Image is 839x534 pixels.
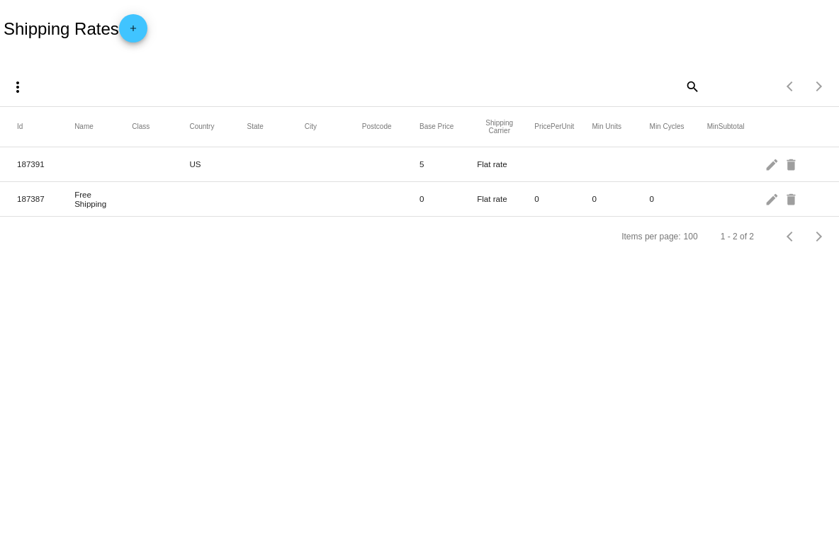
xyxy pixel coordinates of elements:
[477,156,534,172] mat-cell: Flat rate
[132,123,150,131] button: Change sorting for Class
[684,232,698,242] div: 100
[805,72,833,101] button: Next page
[17,156,74,172] mat-cell: 187391
[805,222,833,251] button: Next page
[305,123,317,131] button: Change sorting for City
[419,191,477,207] mat-cell: 0
[765,188,782,210] mat-icon: edit
[74,123,94,131] button: Change sorting for Name
[4,14,147,42] h2: Shipping Rates
[189,156,247,172] mat-cell: US
[247,123,264,131] button: Change sorting for State
[362,123,392,131] button: Change sorting for Postcode
[189,123,214,131] button: Change sorting for Country
[477,191,534,207] mat-cell: Flat rate
[592,123,621,131] button: Change sorting for MinUnits
[721,232,754,242] div: 1 - 2 of 2
[650,123,685,131] button: Change sorting for MinCycles
[777,72,805,101] button: Previous page
[17,191,74,207] mat-cell: 187387
[683,75,700,97] mat-icon: search
[477,119,522,135] button: Change sorting for ShippingCarrier
[621,232,680,242] div: Items per page:
[765,153,782,175] mat-icon: edit
[17,123,23,131] button: Change sorting for Id
[534,123,574,131] button: Change sorting for PricePerUnit
[592,191,649,207] mat-cell: 0
[707,123,745,131] button: Change sorting for MinSubtotal
[650,191,707,207] mat-cell: 0
[419,156,477,172] mat-cell: 5
[534,191,592,207] mat-cell: 0
[784,188,801,210] mat-icon: delete
[419,123,454,131] button: Change sorting for BasePrice
[784,153,801,175] mat-icon: delete
[9,79,26,96] mat-icon: more_vert
[74,186,132,212] mat-cell: Free Shipping
[125,23,142,40] mat-icon: add
[777,222,805,251] button: Previous page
